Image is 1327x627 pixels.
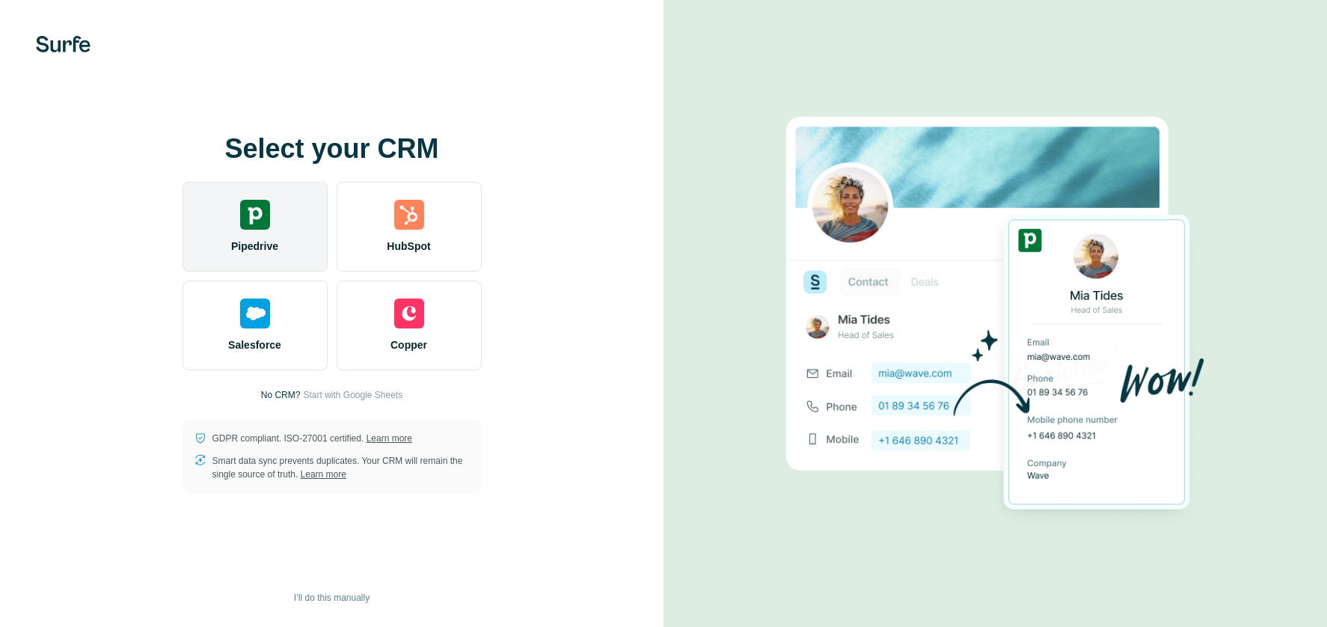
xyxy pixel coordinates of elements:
p: Smart data sync prevents duplicates. Your CRM will remain the single source of truth. [212,454,470,481]
a: Learn more [367,433,412,444]
img: salesforce's logo [240,299,270,328]
a: Learn more [301,469,346,480]
img: hubspot's logo [394,200,424,230]
img: copper's logo [394,299,424,328]
span: I’ll do this manually [294,591,370,605]
h1: Select your CRM [183,134,482,164]
span: Copper [390,337,427,352]
span: HubSpot [387,239,430,254]
button: Start with Google Sheets [303,388,402,402]
button: I’ll do this manually [284,587,380,609]
img: pipedrive's logo [240,200,270,230]
img: PIPEDRIVE image [786,91,1205,536]
span: Salesforce [228,337,281,352]
p: No CRM? [261,388,301,402]
span: Pipedrive [231,239,278,254]
img: Surfe's logo [36,36,91,52]
p: GDPR compliant. ISO-27001 certified. [212,432,412,445]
